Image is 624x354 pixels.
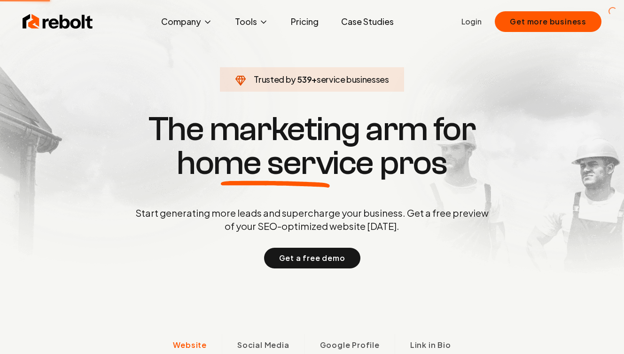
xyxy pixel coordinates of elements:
[410,339,451,351] span: Link in Bio
[86,112,538,180] h1: The marketing arm for pros
[133,206,491,233] p: Start generating more leads and supercharge your business. Get a free preview of your SEO-optimiz...
[312,74,317,85] span: +
[317,74,389,85] span: service businesses
[254,74,296,85] span: Trusted by
[237,339,289,351] span: Social Media
[461,16,482,27] a: Login
[334,12,401,31] a: Case Studies
[495,11,601,32] button: Get more business
[264,248,360,268] button: Get a free demo
[177,146,374,180] span: home service
[173,339,207,351] span: Website
[297,73,312,86] span: 539
[283,12,326,31] a: Pricing
[154,12,220,31] button: Company
[23,12,93,31] img: Rebolt Logo
[320,339,380,351] span: Google Profile
[227,12,276,31] button: Tools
